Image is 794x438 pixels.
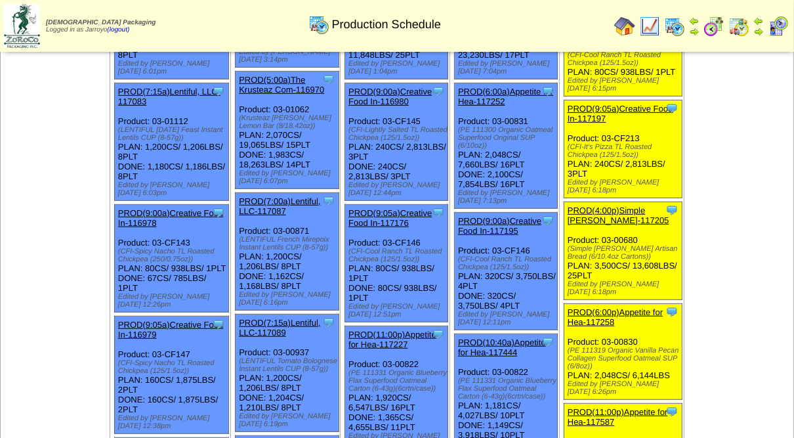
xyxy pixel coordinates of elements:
[728,16,749,37] img: calendarinout.gif
[114,83,228,201] div: Product: 03-01112 PLAN: 1,200CS / 1,206LBS / 8PLT DONE: 1,180CS / 1,186LBS / 8PLT
[568,77,682,93] div: Edited by [PERSON_NAME] [DATE] 6:15pm
[348,208,432,228] a: PROD(9:05a)Creative Food In-117176
[564,202,682,300] div: Product: 03-00680 PLAN: 3,500CS / 13,608LBS / 25PLT
[568,245,682,261] div: (Simple [PERSON_NAME] Artisan Bread (6/10.4oz Cartons))
[458,216,541,236] a: PROD(9:00a)Creative Food In-117195
[432,328,445,341] img: Tooltip
[345,83,448,201] div: Product: 03-CF145 PLAN: 240CS / 2,813LBS / 3PLT DONE: 240CS / 2,813LBS / 3PLT
[664,16,685,37] img: calendarprod.gif
[568,280,682,296] div: Edited by [PERSON_NAME] [DATE] 6:18pm
[236,72,339,189] div: Product: 03-01062 PLAN: 2,070CS / 19,065LBS / 15PLT DONE: 1,983CS / 18,263LBS / 14PLT
[118,320,223,339] a: PROD(9:05a)Creative Food In-116979
[455,83,558,209] div: Product: 03-00831 PLAN: 2,048CS / 7,660LBS / 16PLT DONE: 2,100CS / 7,854LBS / 16PLT
[118,181,228,197] div: Edited by [PERSON_NAME] [DATE] 6:03pm
[118,248,228,263] div: (CFI-Spicy Nacho TL Roasted Chickpea (250/0.75oz))
[348,87,432,106] a: PROD(9:00a)Creative Food In-116980
[458,338,546,357] a: PROD(10:40a)Appetite for Hea-117444
[458,311,557,326] div: Edited by [PERSON_NAME] [DATE] 12:11pm
[458,126,557,150] div: (PE 111300 Organic Oatmeal Superfood Original SUP (6/10oz))
[753,26,764,37] img: arrowright.gif
[568,307,663,327] a: PROD(6:00p)Appetite for Hea-117258
[665,305,679,318] img: Tooltip
[308,14,329,35] img: calendarprod.gif
[4,4,40,48] img: zoroco-logo-small.webp
[432,206,445,219] img: Tooltip
[239,196,320,216] a: PROD(7:00a)Lentiful, LLC-117087
[458,255,557,271] div: (CFI-Cool Ranch TL Roasted Chickpea (125/1.5oz))
[239,291,338,307] div: Edited by [PERSON_NAME] [DATE] 6:16pm
[665,102,679,115] img: Tooltip
[689,26,700,37] img: arrowright.gif
[118,414,228,430] div: Edited by [PERSON_NAME] [DATE] 12:38pm
[703,16,724,37] img: calendarblend.gif
[348,369,448,393] div: (PE 111331 Organic Blueberry Flax Superfood Oatmeal Carton (6-43g)(6crtn/case))
[46,19,156,33] span: Logged in as Jarroyo
[568,206,669,225] a: PROD(4:00p)Simple [PERSON_NAME]-117205
[568,104,673,123] a: PROD(9:05a)Creative Food In-117197
[689,16,700,26] img: arrowleft.gif
[458,189,557,205] div: Edited by [PERSON_NAME] [DATE] 7:13pm
[118,60,228,76] div: Edited by [PERSON_NAME] [DATE] 6:01pm
[614,16,635,37] img: home.gif
[348,60,448,76] div: Edited by [PERSON_NAME] [DATE] 1:04pm
[118,87,220,106] a: PROD(7:15a)Lentiful, LLC-117083
[212,85,225,98] img: Tooltip
[239,169,338,185] div: Edited by [PERSON_NAME] [DATE] 6:07pm
[541,336,554,349] img: Tooltip
[332,18,441,32] span: Production Schedule
[665,405,679,418] img: Tooltip
[322,73,335,86] img: Tooltip
[348,126,448,142] div: (CFI-Lightly Salted TL Roasted Chickpea (125/1.5oz))
[541,85,554,98] img: Tooltip
[212,206,225,219] img: Tooltip
[432,85,445,98] img: Tooltip
[114,205,228,313] div: Product: 03-CF143 PLAN: 80CS / 938LBS / 1PLT DONE: 67CS / 785LBS / 1PLT
[458,377,557,401] div: (PE 111331 Organic Blueberry Flax Superfood Oatmeal Carton (6-43g)(6crtn/case))
[239,412,338,428] div: Edited by [PERSON_NAME] [DATE] 6:19pm
[118,359,228,375] div: (CFI-Spicy Nacho TL Roasted Chickpea (125/1.5oz))
[322,316,335,329] img: Tooltip
[118,126,228,142] div: (LENTIFUL [DATE] Feast Instant Lentils CUP (8-57g))
[564,100,682,198] div: Product: 03-CF213 PLAN: 240CS / 2,813LBS / 3PLT
[114,317,228,434] div: Product: 03-CF147 PLAN: 160CS / 1,875LBS / 2PLT DONE: 160CS / 1,875LBS / 2PLT
[118,208,223,228] a: PROD(9:00a)Creative Food In-116978
[348,181,448,197] div: Edited by [PERSON_NAME] [DATE] 12:44pm
[568,407,667,427] a: PROD(11:00p)Appetite for Hea-117587
[239,318,320,338] a: PROD(7:15a)Lentiful, LLC-117089
[568,380,682,396] div: Edited by [PERSON_NAME] [DATE] 6:26pm
[768,16,789,37] img: calendarcustomer.gif
[239,236,338,252] div: (LENTIFUL French Mirepoix Instant Lentils CUP (8-57g))
[348,330,436,349] a: PROD(11:00p)Appetite for Hea-117227
[118,293,228,309] div: Edited by [PERSON_NAME] [DATE] 12:26pm
[568,143,682,159] div: (CFI-It's Pizza TL Roasted Chickpea (125/1.5oz))
[665,204,679,217] img: Tooltip
[236,193,339,311] div: Product: 03-00871 PLAN: 1,200CS / 1,206LBS / 8PLT DONE: 1,162CS / 1,168LBS / 8PLT
[568,179,682,194] div: Edited by [PERSON_NAME] [DATE] 6:18pm
[348,248,448,263] div: (CFI-Cool Ranch TL Roasted Chickpea (125/1.5oz))
[239,357,338,373] div: (LENTIFUL Tomato Bolognese Instant Lentils CUP (8-57g))
[236,315,339,432] div: Product: 03-00937 PLAN: 1,200CS / 1,206LBS / 8PLT DONE: 1,204CS / 1,210LBS / 8PLT
[564,304,682,400] div: Product: 03-00830 PLAN: 2,048CS / 6,144LBS
[345,205,448,322] div: Product: 03-CF146 PLAN: 80CS / 938LBS / 1PLT DONE: 80CS / 938LBS / 1PLT
[107,26,129,33] a: (logout)
[348,303,448,318] div: Edited by [PERSON_NAME] [DATE] 12:51pm
[239,114,338,130] div: (Krusteaz [PERSON_NAME] Lemon Bar (8/18.42oz))
[639,16,660,37] img: line_graph.gif
[568,51,682,67] div: (CFI-Cool Ranch TL Roasted Chickpea (125/1.5oz))
[322,194,335,208] img: Tooltip
[212,318,225,331] img: Tooltip
[753,16,764,26] img: arrowleft.gif
[568,347,682,370] div: (PE 111319 Organic Vanilla Pecan Collagen Superfood Oatmeal SUP (6/8oz))
[455,213,558,330] div: Product: 03-CF146 PLAN: 320CS / 3,750LBS / 4PLT DONE: 320CS / 3,750LBS / 4PLT
[239,75,324,95] a: PROD(5:00a)The Krusteaz Com-116970
[458,60,557,76] div: Edited by [PERSON_NAME] [DATE] 7:04pm
[541,214,554,227] img: Tooltip
[46,19,156,26] span: [DEMOGRAPHIC_DATA] Packaging
[458,87,553,106] a: PROD(6:00a)Appetite for Hea-117252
